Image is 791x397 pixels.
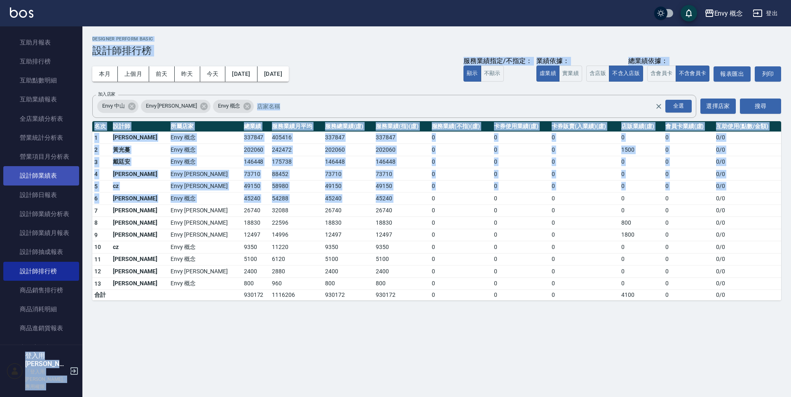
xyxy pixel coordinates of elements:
td: 0 / 0 [714,156,781,168]
th: 服務業績月平均 [270,121,323,132]
td: 800 [323,277,374,290]
td: Envy [PERSON_NAME] [168,229,242,241]
td: [PERSON_NAME] [111,277,168,290]
td: 0 / 0 [714,241,781,254]
td: 242472 [270,144,323,156]
a: 互助點數明細 [3,71,79,90]
td: 0 / 0 [714,265,781,278]
td: 0 [492,132,550,144]
td: 2400 [323,265,374,278]
td: 0 / 0 [714,180,781,193]
td: 9350 [242,241,270,254]
td: 0 [492,229,550,241]
button: 昨天 [175,66,200,82]
button: 不含會員卡 [676,66,710,82]
td: 49150 [242,180,270,193]
td: 0 [663,241,714,254]
button: 實業績 [559,66,582,82]
span: 8 [94,219,98,226]
td: 0 / 0 [714,193,781,205]
button: 顯示 [463,66,481,82]
td: 11220 [270,241,323,254]
td: 0 [430,180,492,193]
td: 0 [430,290,492,301]
th: 店販業績(虛) [619,121,663,132]
a: 全店業績分析表 [3,109,79,128]
td: [PERSON_NAME] [111,132,168,144]
td: 0 [550,132,619,144]
th: 名次 [92,121,111,132]
a: 營業統計分析表 [3,128,79,147]
td: 2880 [270,265,323,278]
th: 服務總業績(虛) [323,121,374,132]
td: 0 [430,144,492,156]
td: Envy 概念 [168,156,242,168]
td: 0 [550,217,619,229]
td: 0 [492,156,550,168]
td: 0 [619,156,663,168]
th: 卡券使用業績(虛) [492,121,550,132]
td: 0 [550,241,619,254]
span: 2 [94,146,98,153]
span: Envy [PERSON_NAME] [141,102,202,110]
td: 0 [430,156,492,168]
th: 互助使用(點數/金額) [714,121,781,132]
td: 0 [550,193,619,205]
td: 0 [619,204,663,217]
a: 互助業績報表 [3,90,79,109]
div: 全選 [665,100,692,113]
button: 不含入店販 [609,66,643,82]
span: 11 [94,256,101,263]
td: 0 [430,217,492,229]
td: 0 [550,229,619,241]
td: Envy 概念 [168,253,242,265]
a: 報表匯出 [714,66,751,82]
td: 0 [550,265,619,278]
td: 26740 [374,204,429,217]
span: 3 [94,159,98,165]
a: 設計師業績月報表 [3,223,79,242]
td: 0 [619,180,663,193]
span: 1 [94,134,98,141]
td: 88452 [270,168,323,181]
td: 0 [619,193,663,205]
td: 12497 [242,229,270,241]
div: 業績依據： [536,57,582,66]
td: 0 [492,290,550,301]
span: 6 [94,195,98,202]
td: Envy 概念 [168,144,242,156]
td: 0 [492,241,550,254]
span: 9 [94,232,98,238]
td: 0 [492,193,550,205]
td: 0 [492,265,550,278]
td: Envy 概念 [168,193,242,205]
td: 0 [550,156,619,168]
td: 337847 [323,132,374,144]
table: a dense table [92,121,781,301]
td: Envy 概念 [168,132,242,144]
td: [PERSON_NAME] [111,204,168,217]
td: 146448 [374,156,429,168]
td: 9350 [323,241,374,254]
td: 0 / 0 [714,277,781,290]
td: 0 [550,290,619,301]
td: 4100 [619,290,663,301]
td: 1116206 [270,290,323,301]
button: 今天 [200,66,226,82]
td: 337847 [242,132,270,144]
td: [PERSON_NAME] [111,253,168,265]
td: 0 [619,241,663,254]
td: 0 [619,132,663,144]
a: 營業項目月分析表 [3,147,79,166]
td: 9350 [374,241,429,254]
button: 虛業績 [536,66,559,82]
td: 0 [550,277,619,290]
td: 0 [550,204,619,217]
td: 5100 [374,253,429,265]
span: 5 [94,183,98,190]
td: 0 [430,253,492,265]
td: 1500 [619,144,663,156]
img: Logo [10,7,33,18]
button: Clear [653,101,665,112]
td: 0 [492,168,550,181]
